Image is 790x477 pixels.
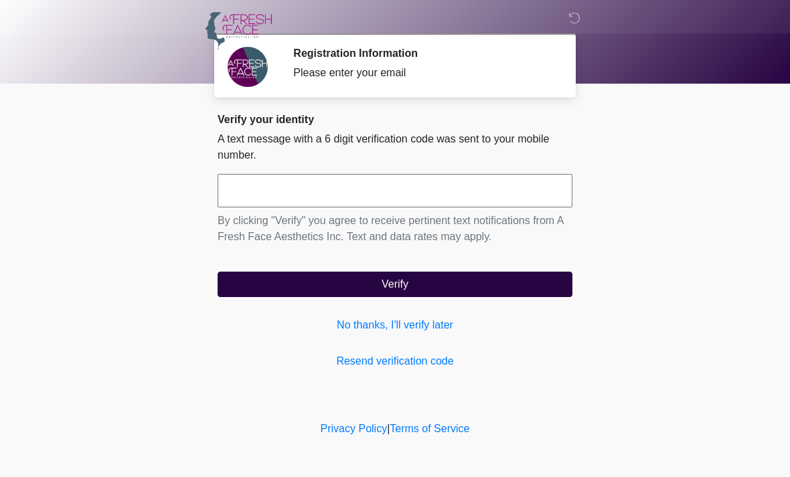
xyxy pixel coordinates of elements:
[390,423,469,434] a: Terms of Service
[204,10,272,51] img: A Fresh Face Aesthetics Inc Logo
[218,353,572,369] a: Resend verification code
[387,423,390,434] a: |
[218,113,572,126] h2: Verify your identity
[218,213,572,245] p: By clicking "Verify" you agree to receive pertinent text notifications from A Fresh Face Aestheti...
[293,65,552,81] div: Please enter your email
[218,317,572,333] a: No thanks, I'll verify later
[321,423,388,434] a: Privacy Policy
[218,131,572,163] p: A text message with a 6 digit verification code was sent to your mobile number.
[228,47,268,87] img: Agent Avatar
[218,272,572,297] button: Verify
